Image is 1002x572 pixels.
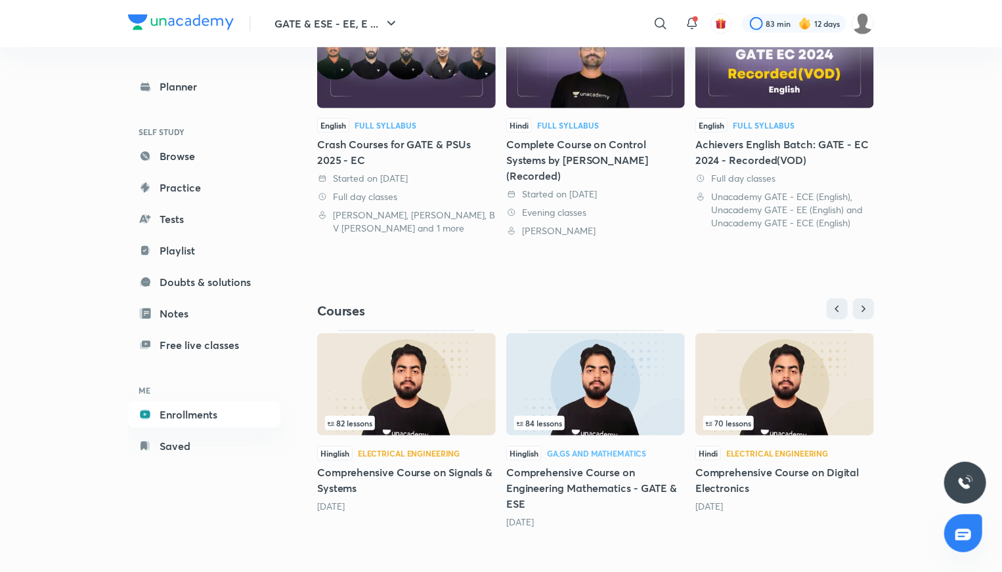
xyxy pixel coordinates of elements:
div: left [325,416,488,430]
div: Full Syllabus [537,121,599,129]
div: infosection [325,416,488,430]
div: Full day classes [317,190,496,203]
span: English [695,118,728,133]
a: Playlist [128,237,280,264]
div: Electrical Engineering [726,449,828,457]
span: Hindi [695,446,721,460]
div: infocontainer [514,416,677,430]
h4: Courses [317,302,596,319]
button: GATE & ESE - EE, E ... [267,10,407,37]
a: Doubts & solutions [128,269,280,295]
div: infosection [514,416,677,430]
div: 2 years ago [506,516,685,529]
div: Comprehensive Course on Signals & Systems [317,330,496,512]
img: Rahul KD [852,12,874,35]
img: streak [798,17,812,30]
img: Thumbnail [506,6,685,108]
div: 1 year ago [317,500,496,513]
button: avatar [710,13,731,34]
div: left [514,416,677,430]
div: Achievers English Batch: GATE - EC 2024 - Recorded(VOD) [695,136,874,168]
h5: Comprehensive Course on Digital Electronics [695,464,874,496]
div: Electrical Engineering [358,449,460,457]
img: Thumbnail [506,333,685,436]
img: Thumbnail [317,6,496,108]
div: Full Syllabus [355,121,416,129]
div: infocontainer [325,416,488,430]
h5: Comprehensive Course on Signals & Systems [317,464,496,496]
div: Manoj Singh Chauhan, Shishir Kumar Das, B V Reddy and 1 more [317,209,496,235]
a: Tests [128,206,280,232]
div: GA,GS and Mathematics [547,449,646,457]
span: Hinglish [317,446,353,460]
div: infosection [703,416,866,430]
div: Complete Course on Control Systems by [PERSON_NAME] (Recorded) [506,136,685,184]
a: Planner [128,73,280,100]
div: Started on 13 Apr 2022 [506,188,685,201]
a: Notes [128,300,280,327]
img: Thumbnail [317,333,496,436]
img: Thumbnail [695,6,874,108]
h6: SELF STUDY [128,121,280,143]
div: Started on 28 Sep 2024 [317,172,496,185]
span: 84 lessons [517,419,562,427]
div: Full Syllabus [733,121,795,129]
div: 3 years ago [695,500,874,513]
span: Hindi [506,118,532,133]
a: Saved [128,433,280,459]
span: 82 lessons [328,419,372,427]
div: Full day classes [695,172,874,185]
div: Comprehensive Course on Engineering Mathematics - GATE & ESE [506,330,685,528]
a: Free live classes [128,332,280,358]
div: Unacademy GATE - ECE (English), Unacademy GATE - EE (English) and Unacademy GATE - ECE (English) [695,190,874,230]
span: 70 lessons [706,419,751,427]
span: English [317,118,349,133]
div: Crash Courses for GATE & PSUs 2025 - EC [317,136,496,168]
img: ttu [957,475,973,491]
img: Company Logo [128,14,234,30]
img: avatar [715,18,727,30]
a: Practice [128,174,280,201]
a: Company Logo [128,14,234,33]
a: Browse [128,143,280,169]
div: Siddharth Sabharwal [506,224,685,237]
div: left [703,416,866,430]
div: Evening classes [506,206,685,219]
a: Enrollments [128,401,280,428]
img: Thumbnail [695,333,874,436]
div: Comprehensive Course on Digital Electronics [695,330,874,512]
div: infocontainer [703,416,866,430]
span: Hinglish [506,446,542,460]
h6: ME [128,379,280,401]
h5: Comprehensive Course on Engineering Mathematics - GATE & ESE [506,464,685,512]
